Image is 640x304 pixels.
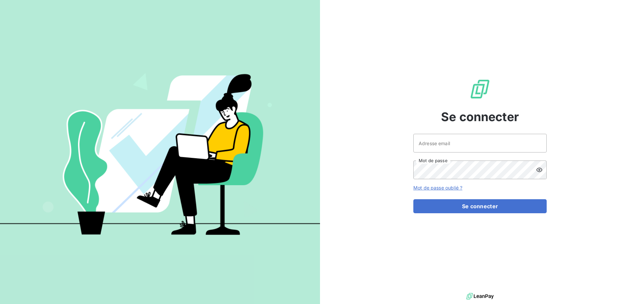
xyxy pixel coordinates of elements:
img: Logo LeanPay [469,78,491,100]
button: Se connecter [413,199,547,213]
input: placeholder [413,134,547,153]
a: Mot de passe oublié ? [413,185,462,191]
img: logo [466,291,494,301]
span: Se connecter [441,108,519,126]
